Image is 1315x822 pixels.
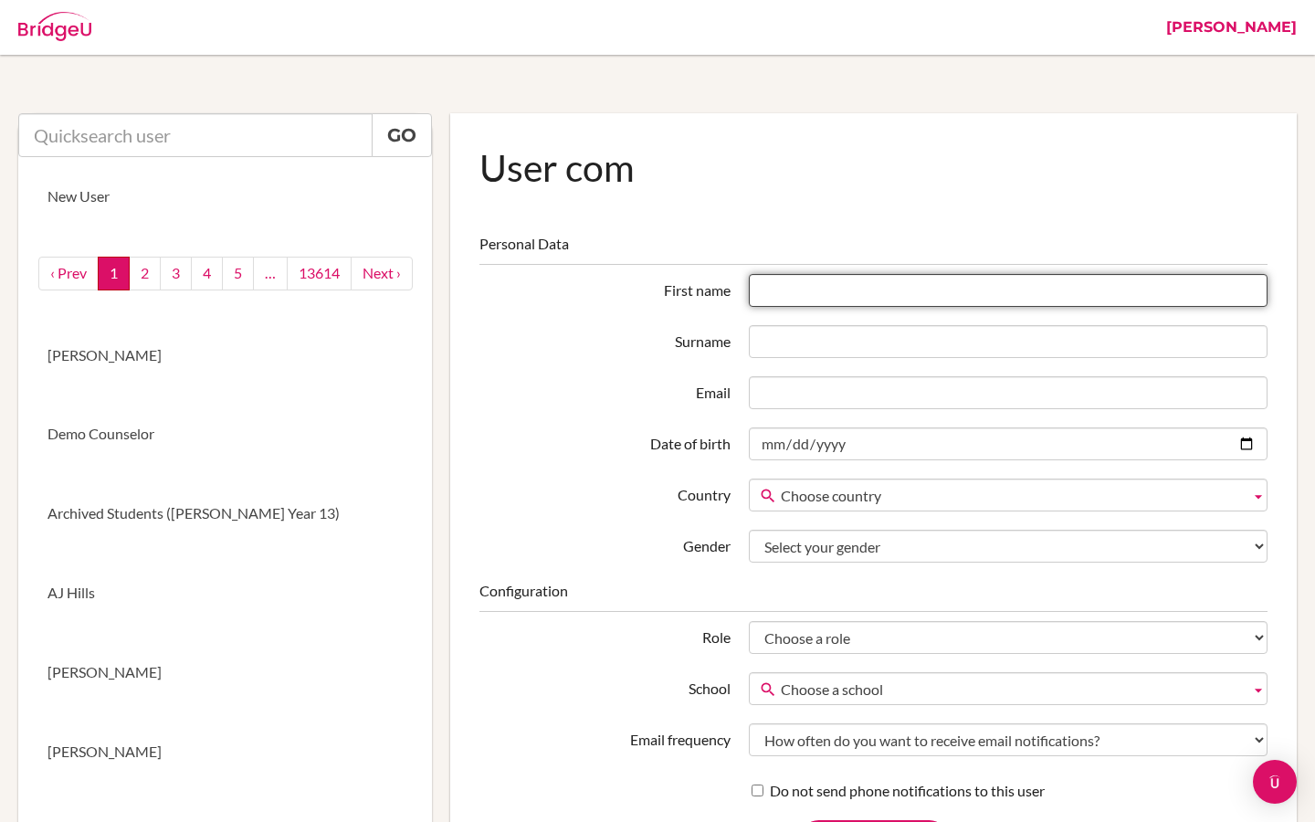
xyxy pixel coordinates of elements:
[470,672,739,700] label: School
[38,257,99,290] a: ‹ Prev
[191,257,223,290] a: 4
[18,316,432,395] a: [PERSON_NAME]
[479,234,1268,265] legend: Personal Data
[222,257,254,290] a: 5
[160,257,192,290] a: 3
[479,142,1268,193] h1: User com
[253,257,288,290] a: …
[18,474,432,553] a: Archived Students ([PERSON_NAME] Year 13)
[752,781,1045,802] label: Do not send phone notifications to this user
[470,479,739,506] label: Country
[18,712,432,792] a: [PERSON_NAME]
[470,376,739,404] label: Email
[287,257,352,290] a: 13614
[98,257,130,290] a: 1
[18,633,432,712] a: [PERSON_NAME]
[18,113,373,157] input: Quicksearch user
[372,113,432,157] a: Go
[470,274,739,301] label: First name
[18,12,91,41] img: Bridge-U
[1253,760,1297,804] div: Open Intercom Messenger
[470,325,739,353] label: Surname
[470,723,739,751] label: Email frequency
[18,157,432,237] a: New User
[479,581,1268,612] legend: Configuration
[351,257,413,290] a: next
[470,427,739,455] label: Date of birth
[781,479,1243,512] span: Choose country
[781,673,1243,706] span: Choose a school
[470,530,739,557] label: Gender
[752,785,763,796] input: Do not send phone notifications to this user
[470,621,739,648] label: Role
[129,257,161,290] a: 2
[18,395,432,474] a: Demo Counselor
[18,553,432,633] a: AJ Hills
